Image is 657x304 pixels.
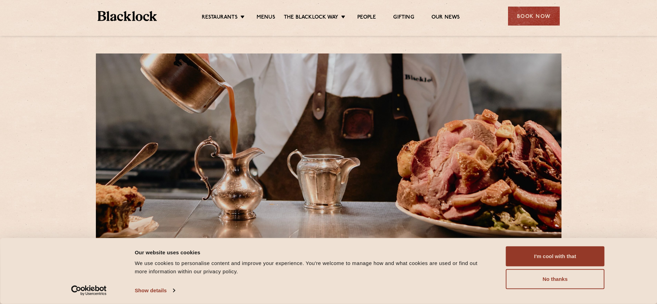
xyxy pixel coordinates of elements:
[135,248,490,256] div: Our website uses cookies
[135,285,175,296] a: Show details
[98,11,157,21] img: BL_Textured_Logo-footer-cropped.svg
[506,269,605,289] button: No thanks
[393,14,414,22] a: Gifting
[284,14,338,22] a: The Blacklock Way
[357,14,376,22] a: People
[431,14,460,22] a: Our News
[257,14,275,22] a: Menus
[135,259,490,276] div: We use cookies to personalise content and improve your experience. You're welcome to manage how a...
[59,285,119,296] a: Usercentrics Cookiebot - opens in a new window
[506,246,605,266] button: I'm cool with that
[202,14,238,22] a: Restaurants
[508,7,560,26] div: Book Now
